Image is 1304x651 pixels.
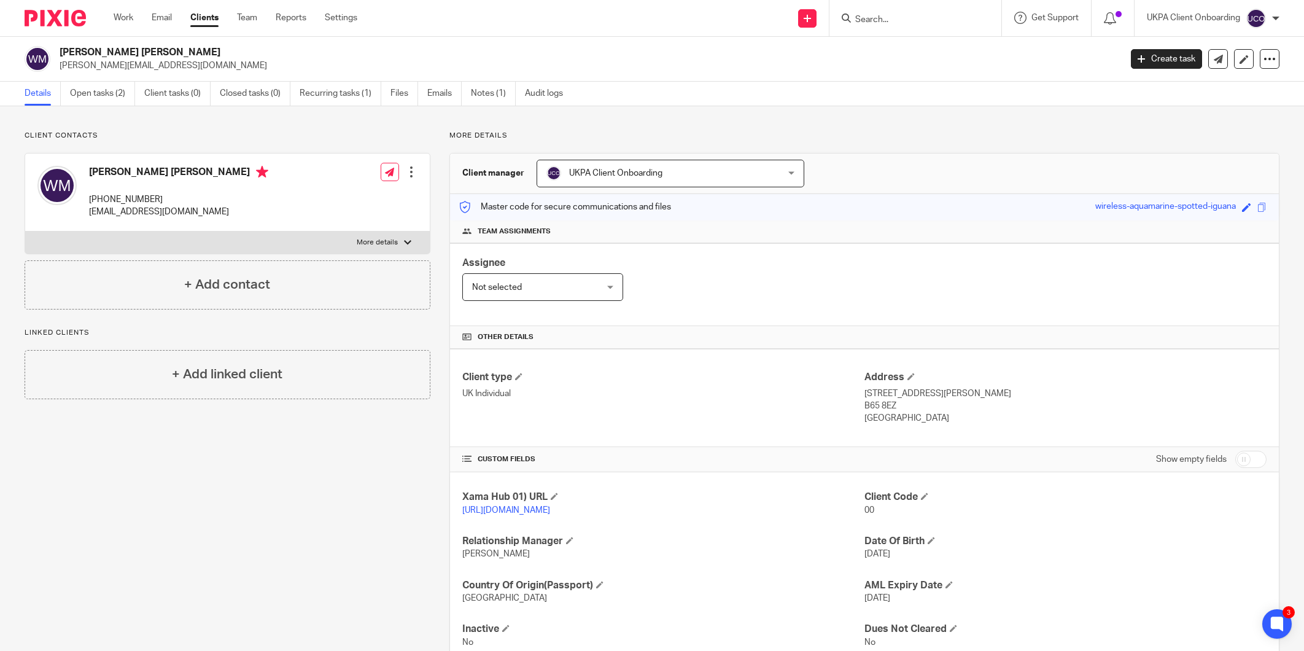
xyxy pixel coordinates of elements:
h4: Country Of Origin(Passport) [462,579,864,592]
span: UKPA Client Onboarding [569,169,662,177]
h4: Relationship Manager [462,535,864,548]
h4: Address [864,371,1267,384]
p: Master code for secure communications and files [459,201,671,213]
div: 3 [1283,606,1295,618]
div: wireless-aquamarine-spotted-iguana [1095,200,1236,214]
a: Details [25,82,61,106]
p: B65 8EZ [864,400,1267,412]
span: [DATE] [864,594,890,602]
a: Clients [190,12,219,24]
h4: Xama Hub 01) URL [462,491,864,504]
span: Other details [478,332,534,342]
span: Team assignments [478,227,551,236]
a: Create task [1131,49,1202,69]
p: [PHONE_NUMBER] [89,193,268,206]
h4: Client Code [864,491,1267,504]
h3: Client manager [462,167,524,179]
img: svg%3E [546,166,561,181]
p: [STREET_ADDRESS][PERSON_NAME] [864,388,1267,400]
a: Notes (1) [471,82,516,106]
p: UK Individual [462,388,864,400]
p: More details [449,131,1279,141]
span: Assignee [462,258,505,268]
p: [EMAIL_ADDRESS][DOMAIN_NAME] [89,206,268,218]
span: [DATE] [864,550,890,558]
h4: CUSTOM FIELDS [462,454,864,464]
span: [GEOGRAPHIC_DATA] [462,594,547,602]
img: svg%3E [1246,9,1266,28]
p: Linked clients [25,328,430,338]
span: No [864,638,875,647]
p: UKPA Client Onboarding [1147,12,1240,24]
a: Settings [325,12,357,24]
h4: [PERSON_NAME] [PERSON_NAME] [89,166,268,181]
span: [PERSON_NAME] [462,550,530,558]
a: Recurring tasks (1) [300,82,381,106]
img: svg%3E [25,46,50,72]
a: Email [152,12,172,24]
a: Team [237,12,257,24]
span: No [462,638,473,647]
a: Files [390,82,418,106]
a: [URL][DOMAIN_NAME] [462,506,550,515]
p: [PERSON_NAME][EMAIL_ADDRESS][DOMAIN_NAME] [60,60,1112,72]
input: Search [854,15,964,26]
a: Closed tasks (0) [220,82,290,106]
p: Client contacts [25,131,430,141]
h2: [PERSON_NAME] [PERSON_NAME] [60,46,902,59]
h4: AML Expiry Date [864,579,1267,592]
h4: Inactive [462,623,864,636]
a: Work [114,12,133,24]
h4: Date Of Birth [864,535,1267,548]
p: [GEOGRAPHIC_DATA] [864,412,1267,424]
h4: + Add contact [184,275,270,294]
a: Open tasks (2) [70,82,135,106]
p: More details [357,238,398,248]
a: Client tasks (0) [144,82,211,106]
img: Pixie [25,10,86,26]
a: Emails [427,82,462,106]
a: Audit logs [525,82,572,106]
h4: + Add linked client [172,365,282,384]
span: Get Support [1031,14,1079,22]
h4: Client type [462,371,864,384]
span: Not selected [472,283,522,292]
a: Reports [276,12,306,24]
i: Primary [256,166,268,178]
h4: Dues Not Cleared [864,623,1267,636]
img: svg%3E [37,166,77,205]
span: 00 [864,506,874,515]
label: Show empty fields [1156,453,1227,466]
